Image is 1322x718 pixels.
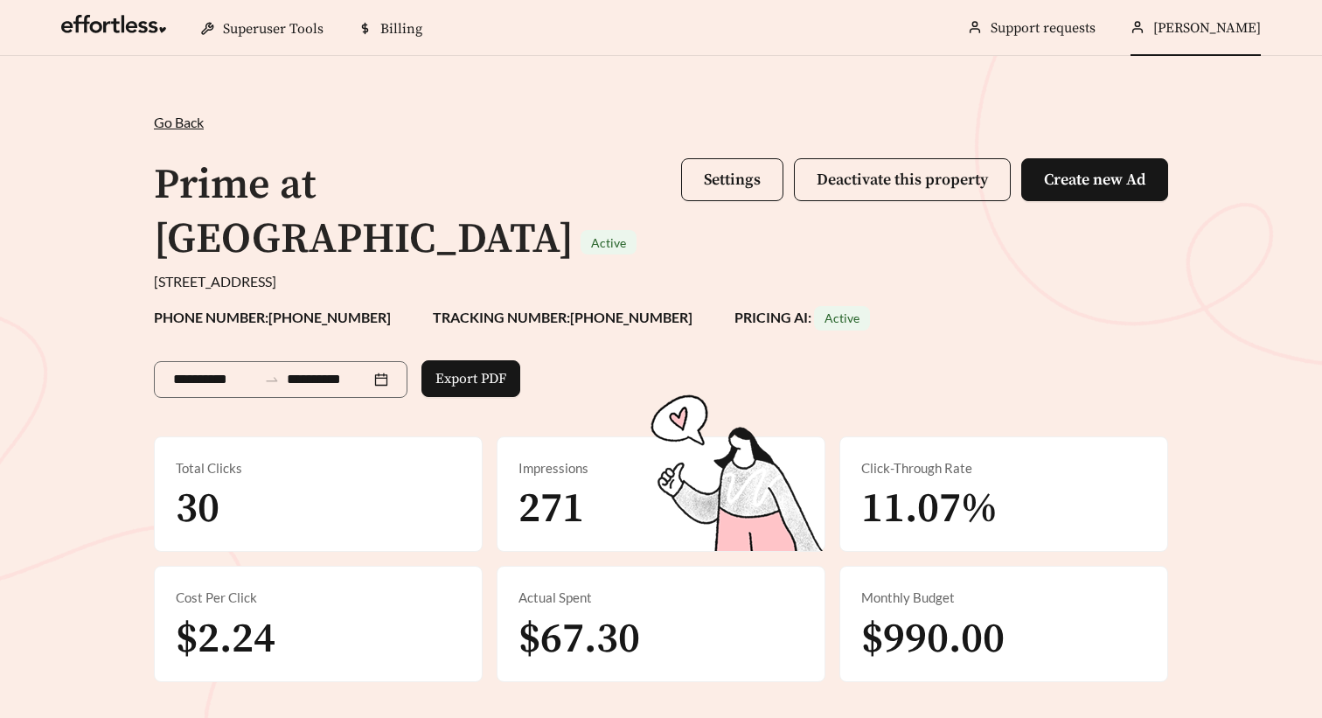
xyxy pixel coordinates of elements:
[223,20,324,38] span: Superuser Tools
[861,613,1005,666] span: $990.00
[1153,19,1261,37] span: [PERSON_NAME]
[518,613,640,666] span: $67.30
[991,19,1096,37] a: Support requests
[176,483,219,535] span: 30
[264,372,280,387] span: swap-right
[380,20,422,38] span: Billing
[681,158,783,201] button: Settings
[734,309,870,325] strong: PRICING AI:
[825,310,859,325] span: Active
[435,368,506,389] span: Export PDF
[154,114,204,130] span: Go Back
[154,309,391,325] strong: PHONE NUMBER: [PHONE_NUMBER]
[176,458,461,478] div: Total Clicks
[176,613,275,666] span: $2.24
[518,483,584,535] span: 271
[817,170,988,190] span: Deactivate this property
[861,458,1146,478] div: Click-Through Rate
[794,158,1011,201] button: Deactivate this property
[1044,170,1145,190] span: Create new Ad
[518,588,804,608] div: Actual Spent
[518,458,804,478] div: Impressions
[704,170,761,190] span: Settings
[1021,158,1168,201] button: Create new Ad
[861,483,998,535] span: 11.07%
[154,159,574,266] h1: Prime at [GEOGRAPHIC_DATA]
[154,271,1168,292] div: [STREET_ADDRESS]
[264,372,280,387] span: to
[421,360,520,397] button: Export PDF
[176,588,461,608] div: Cost Per Click
[861,588,1146,608] div: Monthly Budget
[591,235,626,250] span: Active
[433,309,692,325] strong: TRACKING NUMBER: [PHONE_NUMBER]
